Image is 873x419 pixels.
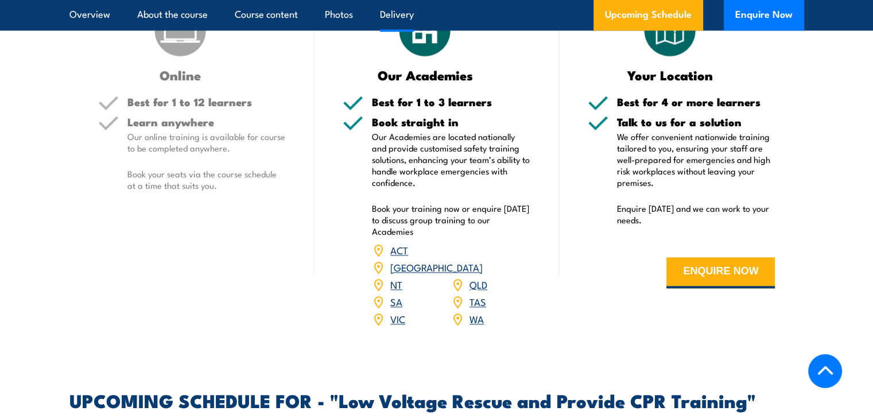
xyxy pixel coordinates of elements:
[390,294,402,308] a: SA
[588,68,752,82] h3: Your Location
[617,203,775,226] p: Enquire [DATE] and we can work to your needs.
[372,131,530,188] p: Our Academies are located nationally and provide customised safety training solutions, enhancing ...
[617,96,775,107] h5: Best for 4 or more learners
[470,312,484,325] a: WA
[343,68,507,82] h3: Our Academies
[390,260,483,274] a: [GEOGRAPHIC_DATA]
[127,131,286,154] p: Our online training is available for course to be completed anywhere.
[127,168,286,191] p: Book your seats via the course schedule at a time that suits you.
[127,117,286,127] h5: Learn anywhere
[69,392,804,408] h2: UPCOMING SCHEDULE FOR - "Low Voltage Rescue and Provide CPR Training"
[617,131,775,188] p: We offer convenient nationwide training tailored to you, ensuring your staff are well-prepared fo...
[390,277,402,291] a: NT
[470,277,487,291] a: QLD
[98,68,263,82] h3: Online
[390,243,408,257] a: ACT
[666,257,775,288] button: ENQUIRE NOW
[127,96,286,107] h5: Best for 1 to 12 learners
[617,117,775,127] h5: Talk to us for a solution
[390,312,405,325] a: VIC
[372,96,530,107] h5: Best for 1 to 3 learners
[372,203,530,237] p: Book your training now or enquire [DATE] to discuss group training to our Academies
[470,294,486,308] a: TAS
[372,117,530,127] h5: Book straight in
